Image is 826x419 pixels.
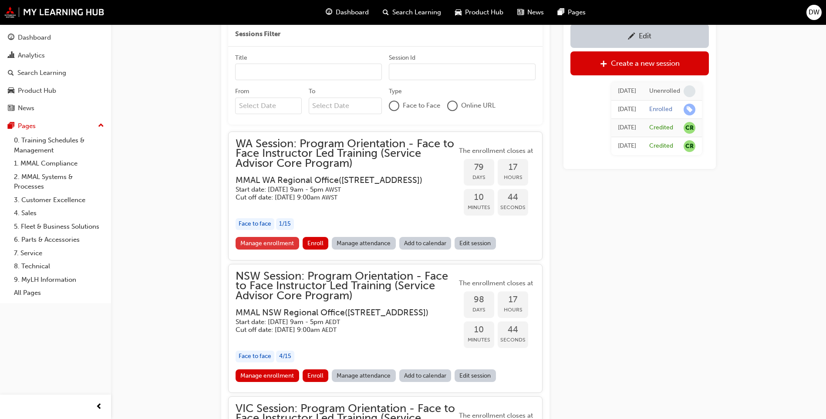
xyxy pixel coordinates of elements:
[611,59,680,68] div: Create a new session
[3,30,108,46] a: Dashboard
[464,295,494,305] span: 98
[18,121,36,131] div: Pages
[3,28,108,118] button: DashboardAnalyticsSearch LearningProduct HubNews
[457,278,535,288] span: The enrollment closes at
[332,369,396,382] a: Manage attendance
[498,203,528,213] span: Seconds
[8,69,14,77] span: search-icon
[649,123,673,132] div: Credited
[336,7,369,17] span: Dashboard
[628,32,635,41] span: pencil-icon
[558,7,564,18] span: pages-icon
[3,118,108,134] button: Pages
[236,369,299,382] a: Manage enrollment
[527,7,544,17] span: News
[448,3,510,21] a: car-iconProduct Hub
[325,318,340,326] span: Australian Eastern Daylight Time AEDT
[236,307,443,318] h3: MMAL NSW Regional Office ( [STREET_ADDRESS] )
[618,122,636,132] div: Wed Oct 02 2024 09:30:00 GMT+0930 (Australian Central Standard Time)
[639,31,651,40] div: Edit
[389,64,536,80] input: Session Id
[8,105,14,112] span: news-icon
[10,247,108,260] a: 7. Service
[236,193,443,202] h5: Cut off date: [DATE] 9:00am
[235,87,249,96] div: From
[10,220,108,233] a: 5. Fleet & Business Solutions
[465,7,503,17] span: Product Hub
[809,7,819,17] span: DW
[17,68,66,78] div: Search Learning
[98,120,104,132] span: up-icon
[570,51,709,75] a: Create a new session
[332,237,396,250] a: Manage attendance
[392,7,441,17] span: Search Learning
[10,260,108,273] a: 8. Technical
[10,206,108,220] a: 4. Sales
[464,203,494,213] span: Minutes
[96,402,102,412] span: prev-icon
[464,172,494,182] span: Days
[649,87,680,95] div: Unenrolled
[18,51,45,61] div: Analytics
[236,271,457,301] span: NSW Session: Program Orientation - Face to Face Instructor Led Training (Service Advisor Core Pro...
[235,98,302,114] input: From
[570,24,709,47] a: Edit
[4,7,105,18] img: mmal
[309,98,382,114] input: To
[10,286,108,300] a: All Pages
[618,141,636,151] div: Tue Oct 01 2024 09:30:00 GMT+0930 (Australian Central Standard Time)
[455,237,496,250] a: Edit session
[568,7,586,17] span: Pages
[3,100,108,116] a: News
[325,186,341,193] span: Australian Western Standard Time AWST
[464,305,494,315] span: Days
[389,87,402,96] div: Type
[10,233,108,247] a: 6. Parts & Accessories
[309,87,315,96] div: To
[498,172,528,182] span: Hours
[307,240,324,247] span: Enroll
[236,139,457,169] span: WA Session: Program Orientation - Face to Face Instructor Led Training (Service Advisor Core Prog...
[322,326,337,334] span: Australian Eastern Daylight Time AEDT
[464,162,494,172] span: 79
[18,103,34,113] div: News
[3,83,108,99] a: Product Hub
[8,122,14,130] span: pages-icon
[303,369,329,382] button: Enroll
[399,369,452,382] a: Add to calendar
[461,101,496,111] span: Online URL
[649,142,673,150] div: Credited
[10,157,108,170] a: 1. MMAL Compliance
[498,295,528,305] span: 17
[303,237,329,250] button: Enroll
[551,3,593,21] a: pages-iconPages
[389,54,415,62] div: Session Id
[684,122,695,133] span: null-icon
[806,5,822,20] button: DW
[376,3,448,21] a: search-iconSearch Learning
[3,65,108,81] a: Search Learning
[600,60,607,68] span: plus-icon
[236,326,443,334] h5: Cut off date: [DATE] 9:00am
[3,47,108,64] a: Analytics
[457,146,535,156] span: The enrollment closes at
[8,34,14,42] span: guage-icon
[10,273,108,287] a: 9. MyLH Information
[18,33,51,43] div: Dashboard
[618,104,636,114] div: Wed Oct 02 2024 14:34:53 GMT+0930 (Australian Central Standard Time)
[236,318,443,326] h5: Start date: [DATE] 9am - 5pm
[236,271,535,385] button: NSW Session: Program Orientation - Face to Face Instructor Led Training (Service Advisor Core Pro...
[18,86,56,96] div: Product Hub
[498,325,528,335] span: 44
[684,85,695,97] span: learningRecordVerb_NONE-icon
[235,64,382,80] input: Title
[498,335,528,345] span: Seconds
[498,193,528,203] span: 44
[684,140,695,152] span: null-icon
[326,7,332,18] span: guage-icon
[399,237,452,250] a: Add to calendar
[236,218,274,230] div: Face to face
[649,105,672,113] div: Enrolled
[464,193,494,203] span: 10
